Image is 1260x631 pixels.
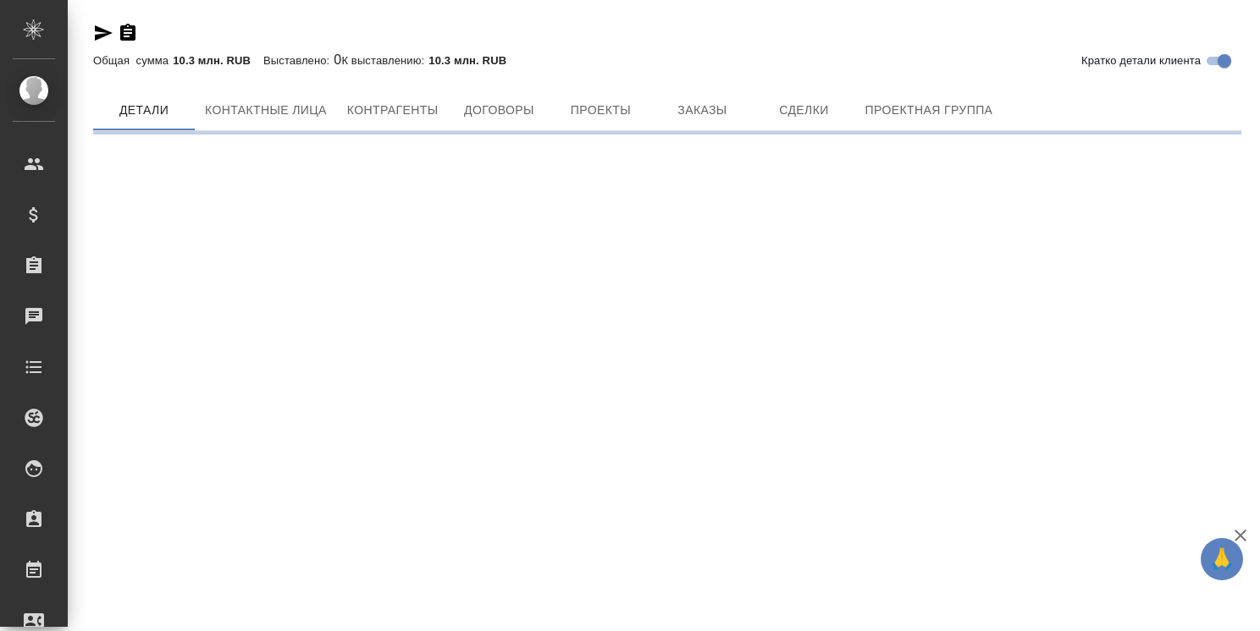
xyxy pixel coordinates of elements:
[763,100,844,121] span: Сделки
[1201,538,1243,580] button: 🙏
[118,23,138,43] button: Скопировать ссылку
[205,100,327,121] span: Контактные лица
[103,100,185,121] span: Детали
[93,23,113,43] button: Скопировать ссылку для ЯМессенджера
[1207,541,1236,577] span: 🙏
[661,100,743,121] span: Заказы
[341,54,428,67] p: К выставлению:
[1081,52,1201,69] span: Кратко детали клиента
[458,100,539,121] span: Договоры
[560,100,641,121] span: Проекты
[428,54,519,67] p: 10.3 млн. RUB
[173,54,263,67] p: 10.3 млн. RUB
[347,100,439,121] span: Контрагенты
[263,54,334,67] p: Выставлено:
[93,50,1241,70] div: 0
[865,100,992,121] span: Проектная группа
[93,54,173,67] p: Общая сумма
